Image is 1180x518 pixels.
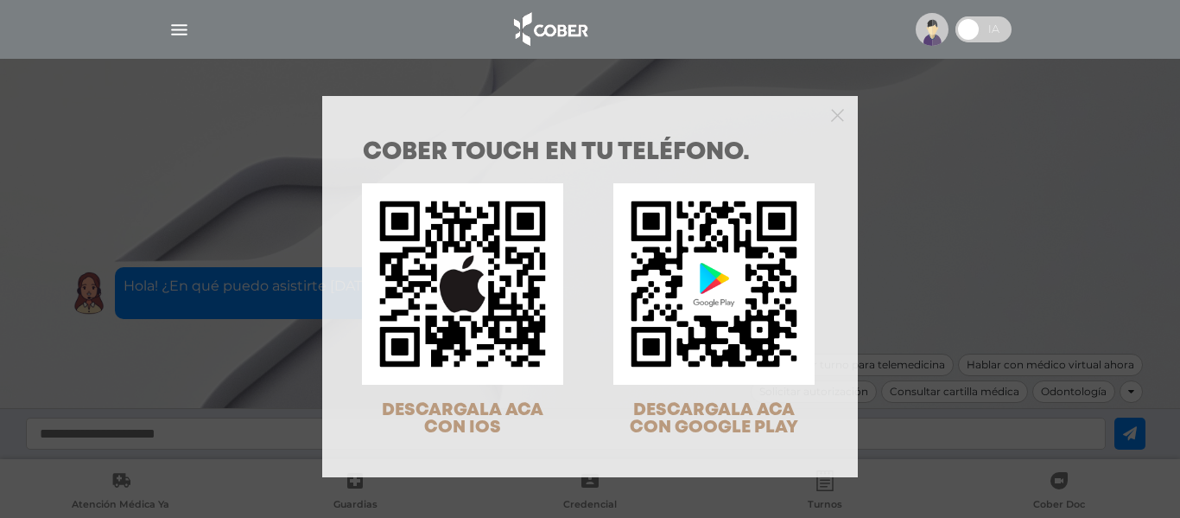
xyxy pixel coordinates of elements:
span: DESCARGALA ACA CON IOS [382,402,543,436]
button: Close [831,106,844,122]
span: DESCARGALA ACA CON GOOGLE PLAY [630,402,798,436]
h1: COBER TOUCH en tu teléfono. [363,141,817,165]
img: qr-code [362,183,563,385]
img: qr-code [613,183,815,385]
